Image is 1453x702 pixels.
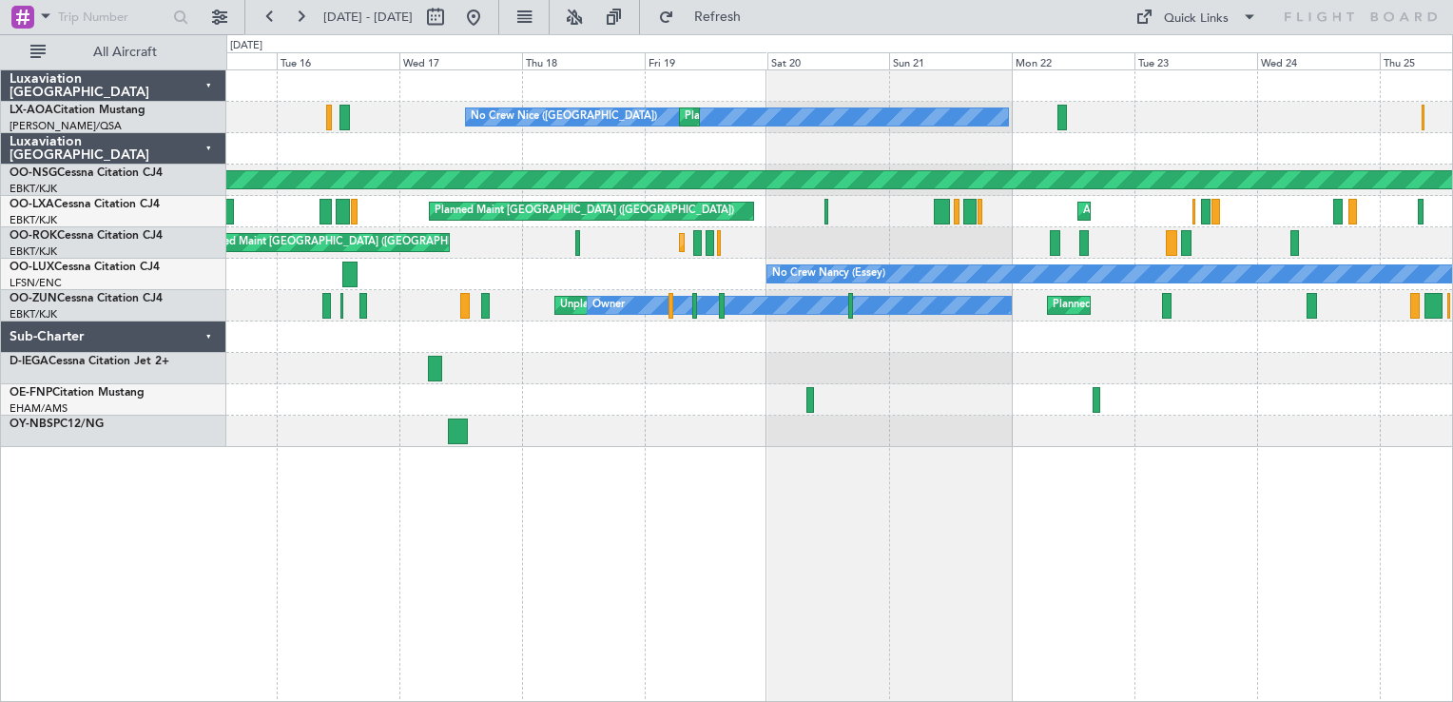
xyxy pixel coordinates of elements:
a: EHAM/AMS [10,401,68,416]
a: OO-ROKCessna Citation CJ4 [10,230,163,242]
button: Refresh [649,2,764,32]
div: Tue 16 [277,52,399,69]
a: OO-LUXCessna Citation CJ4 [10,262,160,273]
a: EBKT/KJK [10,307,57,322]
span: OO-ZUN [10,293,57,304]
div: Planned Maint Kortrijk-[GEOGRAPHIC_DATA] [1053,291,1274,320]
a: OE-FNPCitation Mustang [10,387,145,399]
span: OO-LXA [10,199,54,210]
a: LX-AOACitation Mustang [10,105,145,116]
span: [DATE] - [DATE] [323,9,413,26]
span: OO-ROK [10,230,57,242]
div: Quick Links [1164,10,1229,29]
span: All Aircraft [49,46,201,59]
div: Sat 20 [767,52,890,69]
a: OY-NBSPC12/NG [10,419,104,430]
div: Tue 23 [1134,52,1257,69]
span: OO-LUX [10,262,54,273]
span: LX-AOA [10,105,53,116]
div: Unplanned Maint [GEOGRAPHIC_DATA]-[GEOGRAPHIC_DATA] [560,291,867,320]
div: AOG Maint Kortrijk-[GEOGRAPHIC_DATA] [1083,197,1290,225]
div: Wed 24 [1257,52,1380,69]
div: Mon 22 [1012,52,1134,69]
a: OO-LXACessna Citation CJ4 [10,199,160,210]
a: LFSN/ENC [10,276,62,290]
a: EBKT/KJK [10,213,57,227]
a: EBKT/KJK [10,244,57,259]
div: Planned Maint Nice ([GEOGRAPHIC_DATA]) [685,103,897,131]
div: Owner [592,291,625,320]
div: Fri 19 [645,52,767,69]
div: Wed 17 [399,52,522,69]
span: D-IEGA [10,356,48,367]
a: OO-ZUNCessna Citation CJ4 [10,293,163,304]
div: Thu 18 [522,52,645,69]
a: D-IEGACessna Citation Jet 2+ [10,356,169,367]
div: Sun 21 [889,52,1012,69]
button: All Aircraft [21,37,206,68]
div: Planned Maint [GEOGRAPHIC_DATA] ([GEOGRAPHIC_DATA]) [435,197,734,225]
div: [DATE] [230,38,262,54]
a: [PERSON_NAME]/QSA [10,119,122,133]
input: Trip Number [58,3,167,31]
a: EBKT/KJK [10,182,57,196]
span: OY-NBS [10,419,53,430]
span: OO-NSG [10,167,57,179]
button: Quick Links [1126,2,1267,32]
a: OO-NSGCessna Citation CJ4 [10,167,163,179]
div: Planned Maint [GEOGRAPHIC_DATA] ([GEOGRAPHIC_DATA]) [197,228,496,257]
div: No Crew Nice ([GEOGRAPHIC_DATA]) [471,103,657,131]
div: No Crew Nancy (Essey) [772,260,885,288]
span: Refresh [678,10,758,24]
span: OE-FNP [10,387,52,399]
